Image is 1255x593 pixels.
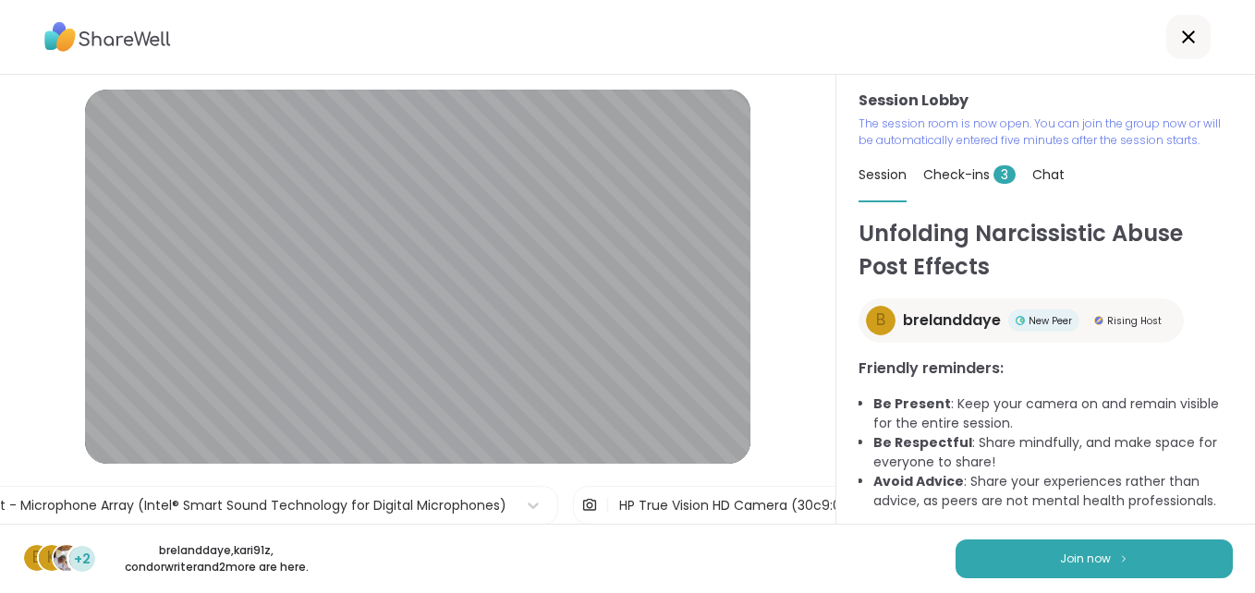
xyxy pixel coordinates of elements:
h3: Friendly reminders: [859,357,1233,380]
b: Be Respectful [873,433,972,452]
img: Rising Host [1094,316,1103,325]
span: Join now [1060,551,1111,567]
b: Avoid Advice [873,472,964,490]
span: 3 [993,165,1016,184]
span: b [876,309,885,333]
span: | [605,487,610,524]
p: brelanddaye , kari91z , condorwriter and 2 more are here. [113,542,320,575]
p: The session room is now open. You can join the group now or will be automatically entered five mi... [859,115,1233,149]
span: Check-ins [923,165,1016,184]
img: New Peer [1016,316,1025,325]
button: Join now [956,539,1233,578]
img: ShareWell Logo [44,16,171,58]
li: : Share your experiences rather than advice, as peers are not mental health professionals. [873,472,1233,511]
h1: Unfolding Narcissistic Abuse Post Effects [859,217,1233,284]
h3: Session Lobby [859,90,1233,112]
img: Camera [581,487,598,524]
span: Chat [1032,165,1065,184]
span: k [47,546,56,570]
div: HP True Vision HD Camera (30c9:00c7) [619,496,872,515]
span: Session [859,165,907,184]
img: ShareWell Logomark [1118,553,1129,563]
span: b [32,546,42,570]
span: Rising Host [1107,314,1162,328]
img: condorwriter [54,545,79,571]
span: +2 [74,550,91,569]
span: New Peer [1029,314,1072,328]
li: : Share mindfully, and make space for everyone to share! [873,433,1233,472]
li: : Keep your camera on and remain visible for the entire session. [873,394,1233,433]
a: bbrelanddayeNew PeerNew PeerRising HostRising Host [859,298,1184,343]
span: brelanddaye [903,309,1001,332]
b: Be Present [873,394,951,413]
